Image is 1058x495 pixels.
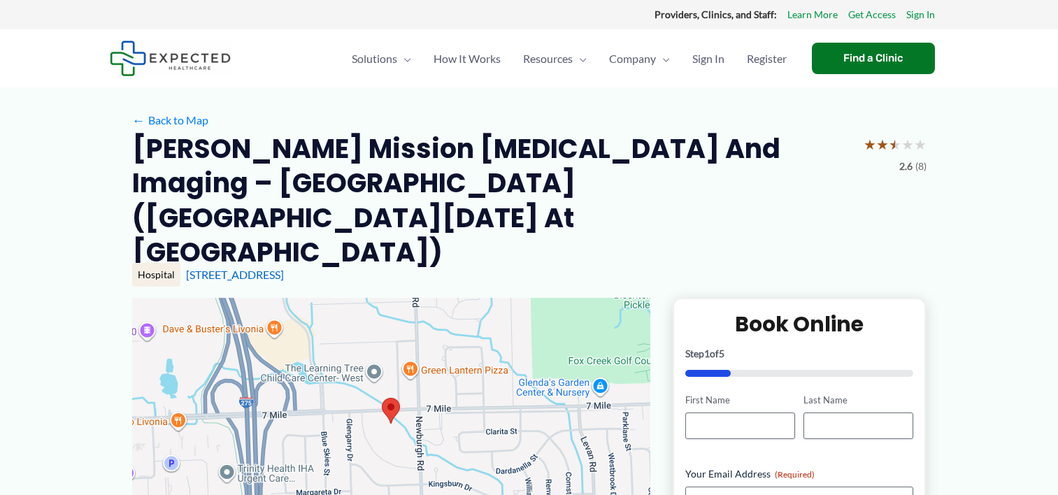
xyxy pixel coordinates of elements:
span: (Required) [775,469,815,480]
strong: Providers, Clinics, and Staff: [655,8,777,20]
span: Company [609,34,656,83]
a: Find a Clinic [812,43,935,74]
p: Step of [685,349,914,359]
span: 1 [704,347,710,359]
a: Register [736,34,798,83]
span: How It Works [434,34,501,83]
label: First Name [685,394,795,407]
span: Menu Toggle [397,34,411,83]
a: Sign In [906,6,935,24]
span: ★ [889,131,901,157]
a: CompanyMenu Toggle [598,34,681,83]
a: ResourcesMenu Toggle [512,34,598,83]
a: Learn More [787,6,838,24]
h2: [PERSON_NAME] Mission [MEDICAL_DATA] and Imaging – [GEOGRAPHIC_DATA] ([GEOGRAPHIC_DATA][DATE] at ... [132,131,852,270]
span: ★ [914,131,927,157]
a: Sign In [681,34,736,83]
span: Menu Toggle [656,34,670,83]
span: ★ [876,131,889,157]
span: Solutions [352,34,397,83]
a: ←Back to Map [132,110,208,131]
h2: Book Online [685,310,914,338]
span: ★ [864,131,876,157]
a: How It Works [422,34,512,83]
img: Expected Healthcare Logo - side, dark font, small [110,41,231,76]
span: 5 [719,347,724,359]
span: ← [132,113,145,127]
span: 2.6 [899,157,913,175]
a: SolutionsMenu Toggle [341,34,422,83]
label: Your Email Address [685,467,914,481]
span: ★ [901,131,914,157]
span: Register [747,34,787,83]
a: [STREET_ADDRESS] [186,268,284,281]
label: Last Name [803,394,913,407]
span: Resources [523,34,573,83]
nav: Primary Site Navigation [341,34,798,83]
span: Menu Toggle [573,34,587,83]
a: Get Access [848,6,896,24]
span: (8) [915,157,927,175]
span: Sign In [692,34,724,83]
div: Hospital [132,263,180,287]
